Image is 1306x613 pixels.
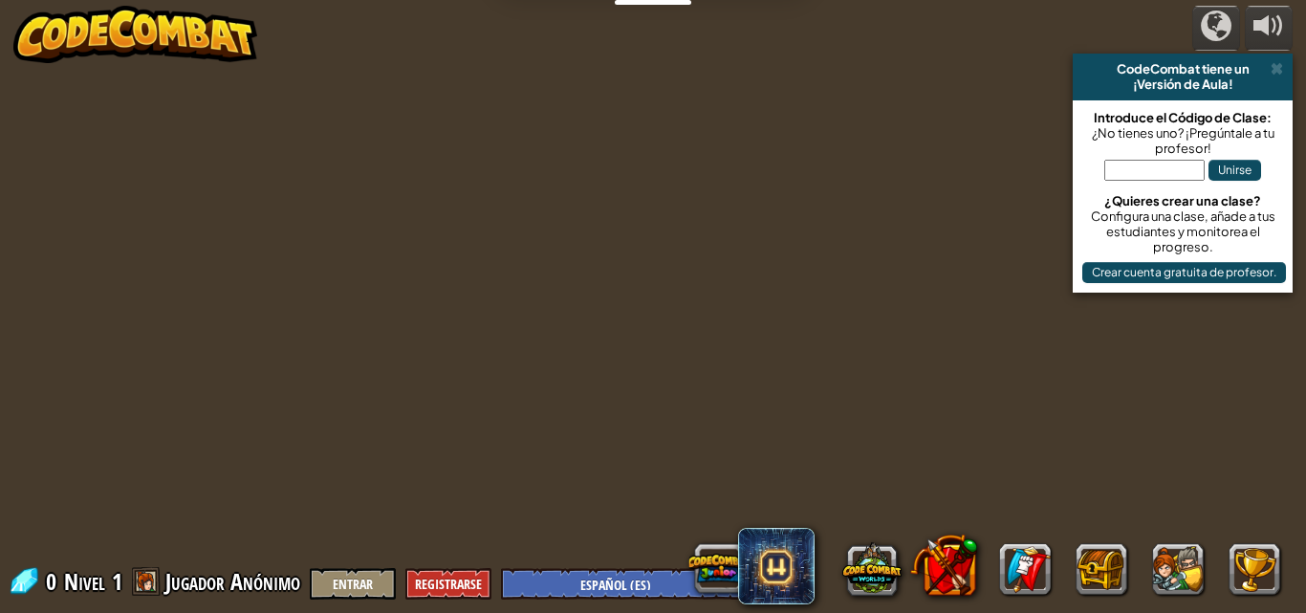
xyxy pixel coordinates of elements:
span: Nivel [64,566,105,598]
div: ¿No tienes uno? ¡Pregúntale a tu profesor! [1082,125,1283,156]
div: ¿Quieres crear una clase? [1082,193,1283,208]
button: Entrar [310,568,396,600]
button: Campañas [1192,6,1240,51]
img: CodeCombat - Learn how to code by playing a game [13,6,258,63]
button: Crear cuenta gratuita de profesor. [1082,262,1286,283]
button: Ajustar volúmen [1245,6,1293,51]
div: CodeCombat tiene un [1080,61,1285,77]
div: Configura una clase, añade a tus estudiantes y monitorea el progreso. [1082,208,1283,254]
button: Registrarse [405,568,491,600]
div: ¡Versión de Aula! [1080,77,1285,92]
span: Jugador Anónimo [165,566,300,597]
div: Introduce el Código de Clase: [1082,110,1283,125]
span: 1 [112,566,122,597]
button: Unirse [1208,160,1261,181]
span: 0 [46,566,62,597]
